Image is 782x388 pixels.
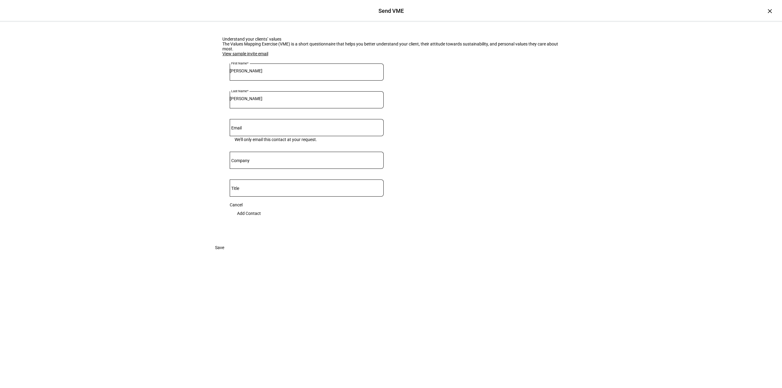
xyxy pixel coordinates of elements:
div: × [765,6,775,16]
button: Add Contact [230,207,268,219]
mat-label: Last Name [231,89,247,93]
mat-label: Title [231,186,239,191]
span: Add Contact [237,207,261,219]
mat-label: Company [231,158,250,163]
a: View sample invite email [222,51,268,56]
mat-label: First Name [231,61,247,65]
mat-hint: We’ll only email this contact at your request. [235,136,317,142]
mat-label: Email [231,125,242,130]
button: Save [208,241,232,254]
span: Save [215,241,224,254]
div: Cancel [230,202,384,207]
div: The Values Mapping Exercise (VME) is a short questionnaire that helps you better understand your ... [222,42,560,51]
div: Understand your clients’ values [222,37,560,42]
